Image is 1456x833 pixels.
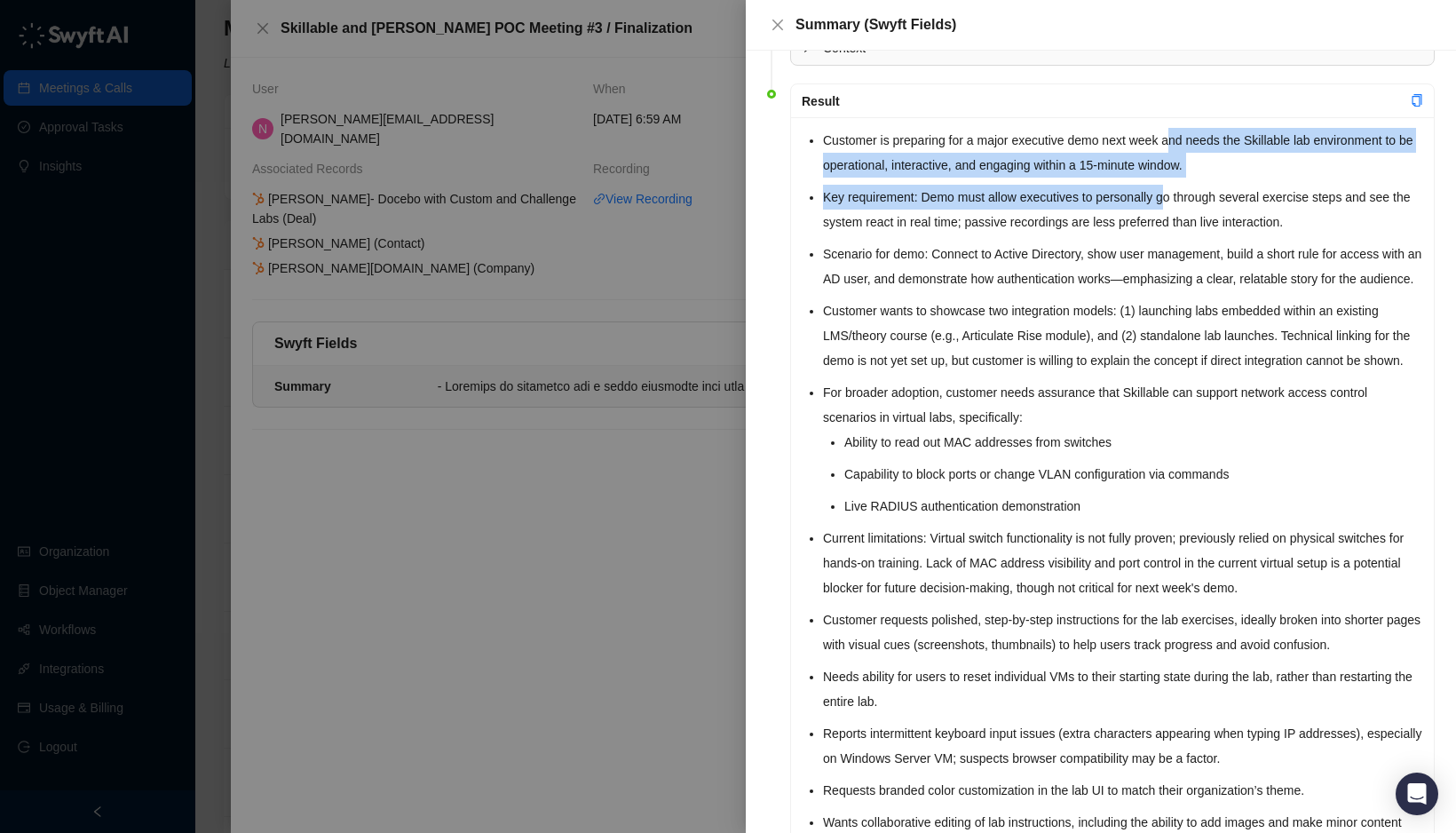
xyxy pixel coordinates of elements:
[1396,773,1438,815] div: Open Intercom Messenger
[823,721,1423,771] li: Reports intermittent keyboard input issues (extra characters appearing when typing IP addresses),...
[823,298,1423,373] li: Customer wants to showcase two integration models: (1) launching labs embedded within an existing...
[823,185,1423,234] li: Key requirement: Demo must allow executives to personally go through several exercise steps and s...
[767,14,788,36] button: Close
[802,91,1411,111] div: Result
[844,462,1423,487] li: Capability to block ports or change VLAN configuration via commands
[844,430,1423,455] li: Ability to read out MAC addresses from switches
[823,526,1423,600] li: Current limitations: Virtual switch functionality is not fully proven; previously relied on physi...
[823,128,1423,178] li: Customer is preparing for a major executive demo next week and needs the Skillable lab environmen...
[795,14,1435,36] div: Summary (Swyft Fields)
[844,494,1423,519] li: Live RADIUS authentication demonstration
[823,242,1423,291] li: Scenario for demo: Connect to Active Directory, show user management, build a short rule for acce...
[771,18,785,32] span: close
[823,380,1423,519] li: For broader adoption, customer needs assurance that Skillable can support network access control ...
[1411,94,1423,107] span: copy
[823,607,1423,657] li: Customer requests polished, step-by-step instructions for the lab exercises, ideally broken into ...
[823,778,1423,803] li: Requests branded color customization in the lab UI to match their organization’s theme.
[823,664,1423,714] li: Needs ability for users to reset individual VMs to their starting state during the lab, rather th...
